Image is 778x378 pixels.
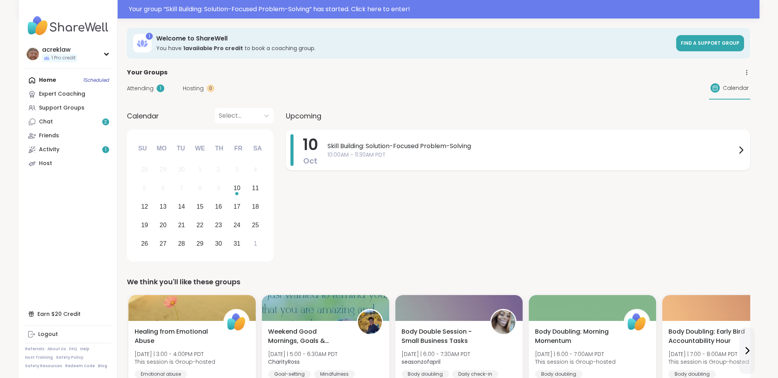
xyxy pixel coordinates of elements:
[229,199,245,215] div: Choose Friday, October 17th, 2025
[249,140,266,157] div: Sa
[137,235,153,252] div: Choose Sunday, October 26th, 2025
[668,327,749,346] span: Body Doubling: Early Bird Accountability Hour
[668,350,749,358] span: [DATE] | 7:00 - 8:00AM PDT
[137,180,153,197] div: Not available Sunday, October 5th, 2025
[215,201,222,212] div: 16
[105,147,106,153] span: 1
[192,199,208,215] div: Choose Wednesday, October 15th, 2025
[198,164,202,175] div: 1
[402,327,482,346] span: Body Double Session - Small Business Tasks
[233,220,240,230] div: 24
[268,370,311,378] div: Goal-setting
[229,217,245,233] div: Choose Friday, October 24th, 2025
[247,235,264,252] div: Choose Saturday, November 1st, 2025
[210,162,227,178] div: Not available Thursday, October 2nd, 2025
[247,199,264,215] div: Choose Saturday, October 18th, 2025
[178,238,185,249] div: 28
[51,55,76,61] span: 1 Pro credit
[160,220,167,230] div: 20
[141,164,148,175] div: 28
[141,220,148,230] div: 19
[535,370,582,378] div: Body doubling
[141,201,148,212] div: 12
[25,363,62,369] a: Safety Resources
[327,151,736,159] span: 10:00AM - 11:30AM PDT
[38,331,58,338] div: Logout
[178,164,185,175] div: 30
[197,220,204,230] div: 22
[155,199,171,215] div: Choose Monday, October 13th, 2025
[210,199,227,215] div: Choose Thursday, October 16th, 2025
[25,346,44,352] a: Referrals
[39,118,53,126] div: Chat
[268,327,348,346] span: Weekend Good Mornings, Goals & Gratitude's
[252,220,259,230] div: 25
[224,310,248,334] img: ShareWell
[247,180,264,197] div: Choose Saturday, October 11th, 2025
[210,180,227,197] div: Not available Thursday, October 9th, 2025
[233,238,240,249] div: 31
[42,46,77,54] div: acreklaw
[247,162,264,178] div: Not available Saturday, October 4th, 2025
[173,217,190,233] div: Choose Tuesday, October 21st, 2025
[535,327,615,346] span: Body Doubling: Morning Momentum
[668,358,749,366] span: This session is Group-hosted
[127,68,167,77] span: Your Groups
[452,370,498,378] div: Daily check-in
[137,217,153,233] div: Choose Sunday, October 19th, 2025
[723,84,749,92] span: Calendar
[178,201,185,212] div: 14
[141,238,148,249] div: 26
[235,164,239,175] div: 3
[135,350,215,358] span: [DATE] | 3:00 - 4:00PM PDT
[402,358,440,366] b: seasonzofapril
[69,346,77,352] a: FAQ
[173,199,190,215] div: Choose Tuesday, October 14th, 2025
[183,84,204,93] span: Hosting
[173,162,190,178] div: Not available Tuesday, September 30th, 2025
[160,164,167,175] div: 29
[535,350,616,358] span: [DATE] | 6:00 - 7:00AM PDT
[129,5,755,14] div: Your group “ Skill Building: Solution-Focused Problem-Solving ” has started. Click here to enter!
[135,160,265,253] div: month 2025-10
[210,235,227,252] div: Choose Thursday, October 30th, 2025
[625,310,649,334] img: ShareWell
[25,12,111,39] img: ShareWell Nav Logo
[104,119,107,125] span: 2
[402,370,449,378] div: Body doubling
[254,238,257,249] div: 1
[247,217,264,233] div: Choose Saturday, October 25th, 2025
[215,238,222,249] div: 30
[233,183,240,193] div: 10
[303,134,318,155] span: 10
[39,132,59,140] div: Friends
[192,180,208,197] div: Not available Wednesday, October 8th, 2025
[56,355,83,360] a: Safety Policy
[146,33,153,40] div: 1
[173,235,190,252] div: Choose Tuesday, October 28th, 2025
[676,35,744,51] a: Find a support group
[268,350,338,358] span: [DATE] | 5:00 - 6:30AM PDT
[233,201,240,212] div: 17
[39,160,52,167] div: Host
[39,90,85,98] div: Expert Coaching
[252,201,259,212] div: 18
[156,44,672,52] h3: You have to book a coaching group.
[27,48,39,60] img: acreklaw
[25,115,111,129] a: Chat2
[192,217,208,233] div: Choose Wednesday, October 22nd, 2025
[25,129,111,143] a: Friends
[268,358,300,366] b: CharityRoss
[229,180,245,197] div: Choose Friday, October 10th, 2025
[229,235,245,252] div: Choose Friday, October 31st, 2025
[155,180,171,197] div: Not available Monday, October 6th, 2025
[252,183,259,193] div: 11
[65,363,95,369] a: Redeem Code
[160,238,167,249] div: 27
[155,235,171,252] div: Choose Monday, October 27th, 2025
[192,235,208,252] div: Choose Wednesday, October 29th, 2025
[172,140,189,157] div: Tu
[127,111,159,121] span: Calendar
[157,84,164,92] div: 1
[153,140,170,157] div: Mo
